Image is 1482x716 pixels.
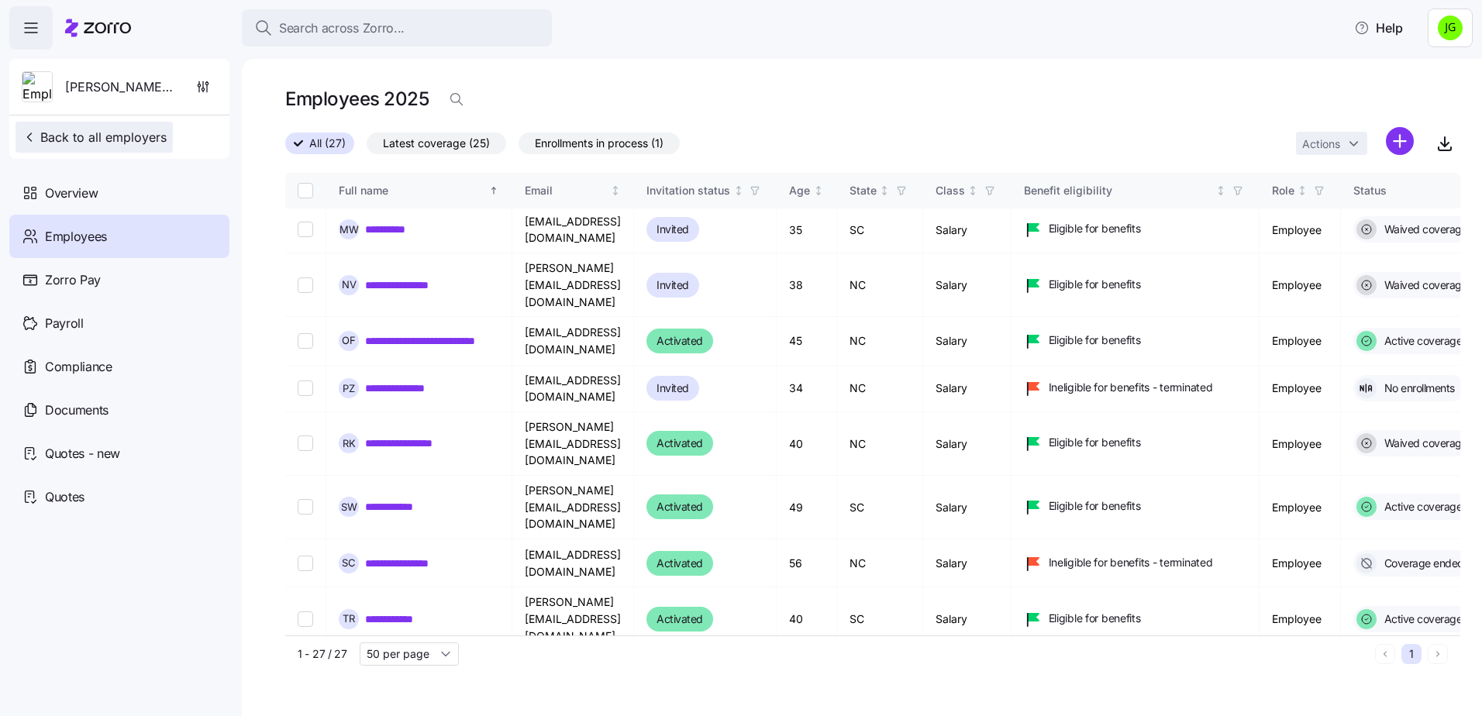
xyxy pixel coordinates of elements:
[512,412,634,476] td: [PERSON_NAME][EMAIL_ADDRESS][DOMAIN_NAME]
[512,476,634,539] td: [PERSON_NAME][EMAIL_ADDRESS][DOMAIN_NAME]
[22,72,52,103] img: Employer logo
[512,317,634,365] td: [EMAIL_ADDRESS][DOMAIN_NAME]
[342,336,356,346] span: O F
[777,412,837,476] td: 40
[298,499,313,515] input: Select record 22
[1260,317,1341,365] td: Employee
[777,366,837,412] td: 34
[9,171,229,215] a: Overview
[837,476,923,539] td: SC
[9,301,229,345] a: Payroll
[610,185,621,196] div: Not sorted
[1380,277,1468,293] span: Waived coverage
[298,611,313,627] input: Select record 24
[342,558,356,568] span: S C
[850,182,877,199] div: State
[1380,333,1463,349] span: Active coverage
[1049,611,1141,626] span: Eligible for benefits
[22,128,167,146] span: Back to all employers
[837,253,923,317] td: NC
[285,87,429,111] h1: Employees 2025
[339,182,486,199] div: Full name
[777,253,837,317] td: 38
[837,366,923,412] td: NC
[242,9,552,46] button: Search across Zorro...
[657,332,703,350] span: Activated
[512,366,634,412] td: [EMAIL_ADDRESS][DOMAIN_NAME]
[9,345,229,388] a: Compliance
[1272,182,1294,199] div: Role
[777,317,837,365] td: 45
[646,182,730,199] div: Invitation status
[879,185,890,196] div: Not sorted
[657,497,703,516] span: Activated
[1438,15,1463,40] img: a4774ed6021b6d0ef619099e609a7ec5
[1260,253,1341,317] td: Employee
[343,439,356,449] span: R K
[535,133,663,153] span: Enrollments in process (1)
[1215,185,1226,196] div: Not sorted
[923,587,1012,651] td: Salary
[777,173,837,208] th: AgeNot sorted
[512,253,634,317] td: [PERSON_NAME][EMAIL_ADDRESS][DOMAIN_NAME]
[923,207,1012,253] td: Salary
[1012,173,1260,208] th: Benefit eligibilityNot sorted
[837,317,923,365] td: NC
[298,556,313,571] input: Select record 23
[777,587,837,651] td: 40
[1260,587,1341,651] td: Employee
[634,173,777,208] th: Invitation statusNot sorted
[1260,173,1341,208] th: RoleNot sorted
[1380,380,1455,396] span: No enrollments
[279,19,405,38] span: Search across Zorro...
[298,435,313,451] input: Select record 21
[342,280,357,290] span: N V
[1049,380,1213,395] span: Ineligible for benefits - terminated
[657,434,703,453] span: Activated
[298,183,313,198] input: Select all records
[1342,12,1415,43] button: Help
[923,317,1012,365] td: Salary
[45,314,84,333] span: Payroll
[813,185,824,196] div: Not sorted
[512,587,634,651] td: [PERSON_NAME][EMAIL_ADDRESS][DOMAIN_NAME]
[298,333,313,349] input: Select record 19
[923,366,1012,412] td: Salary
[1260,366,1341,412] td: Employee
[1375,644,1395,664] button: Previous page
[923,173,1012,208] th: ClassNot sorted
[343,614,355,624] span: T R
[298,222,313,237] input: Select record 17
[512,207,634,253] td: [EMAIL_ADDRESS][DOMAIN_NAME]
[9,258,229,301] a: Zorro Pay
[45,357,112,377] span: Compliance
[1260,412,1341,476] td: Employee
[1260,476,1341,539] td: Employee
[1380,435,1468,451] span: Waived coverage
[298,277,313,293] input: Select record 18
[339,225,359,235] span: M W
[9,475,229,518] a: Quotes
[657,220,689,239] span: Invited
[1380,611,1463,627] span: Active coverage
[45,270,101,290] span: Zorro Pay
[1297,185,1308,196] div: Not sorted
[9,432,229,475] a: Quotes - new
[1260,539,1341,587] td: Employee
[1049,221,1141,236] span: Eligible for benefits
[525,182,608,199] div: Email
[1386,127,1414,155] svg: add icon
[789,182,810,199] div: Age
[923,412,1012,476] td: Salary
[837,412,923,476] td: NC
[1049,332,1141,348] span: Eligible for benefits
[967,185,978,196] div: Not sorted
[1380,499,1463,515] span: Active coverage
[343,384,355,394] span: P Z
[298,380,313,396] input: Select record 20
[16,122,173,153] button: Back to all employers
[341,502,357,512] span: S W
[837,207,923,253] td: SC
[298,646,347,662] span: 1 - 27 / 27
[45,184,98,203] span: Overview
